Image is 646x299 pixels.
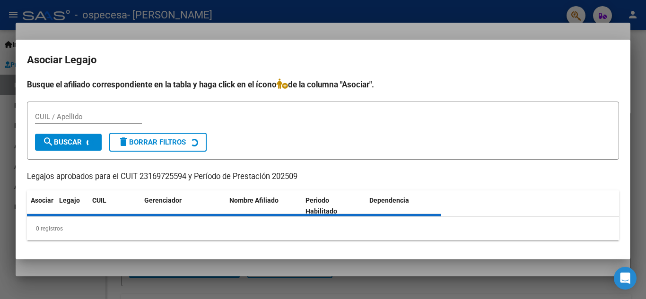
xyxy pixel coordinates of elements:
span: Legajo [59,196,80,204]
datatable-header-cell: Gerenciador [140,190,226,222]
datatable-header-cell: Nombre Afiliado [226,190,302,222]
mat-icon: search [43,136,54,147]
span: Nombre Afiliado [229,196,279,204]
datatable-header-cell: Legajo [55,190,88,222]
h2: Asociar Legajo [27,51,619,69]
div: Open Intercom Messenger [614,267,637,290]
span: CUIL [92,196,106,204]
mat-icon: delete [118,136,129,147]
span: Periodo Habilitado [306,196,337,215]
span: Buscar [43,138,82,146]
span: Asociar [31,196,53,204]
p: Legajos aprobados para el CUIT 23169725594 y Período de Prestación 202509 [27,171,619,183]
span: Borrar Filtros [118,138,186,146]
span: Dependencia [369,196,409,204]
h4: Busque el afiliado correspondiente en la tabla y haga click en el ícono de la columna "Asociar". [27,78,619,91]
button: Buscar [35,134,102,151]
datatable-header-cell: CUIL [88,190,140,222]
span: Gerenciador [144,196,182,204]
datatable-header-cell: Dependencia [366,190,442,222]
datatable-header-cell: Asociar [27,190,55,222]
button: Borrar Filtros [109,133,207,152]
div: 0 registros [27,217,619,240]
datatable-header-cell: Periodo Habilitado [302,190,366,222]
